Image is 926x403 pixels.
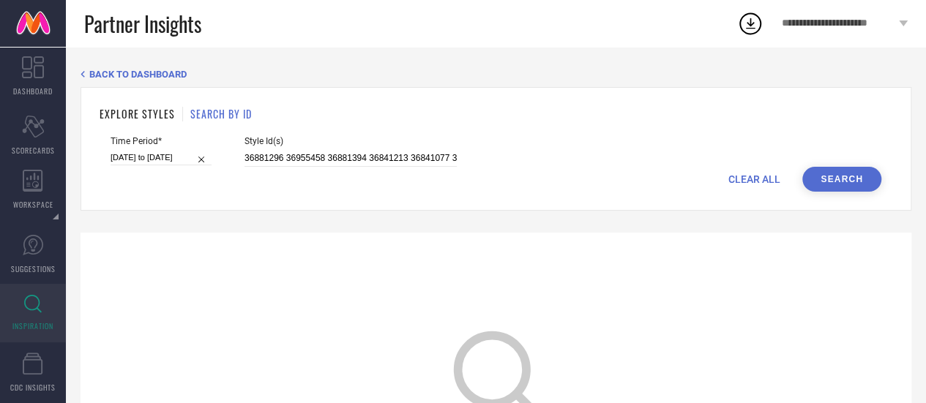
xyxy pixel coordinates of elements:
span: BACK TO DASHBOARD [89,69,187,80]
h1: SEARCH BY ID [190,106,252,121]
span: Style Id(s) [244,136,457,146]
span: Time Period* [111,136,212,146]
input: Enter comma separated style ids e.g. 12345, 67890 [244,150,457,167]
span: CLEAR ALL [728,173,780,185]
div: Back TO Dashboard [81,69,911,80]
span: SCORECARDS [12,145,55,156]
span: SUGGESTIONS [11,263,56,274]
span: CDC INSIGHTS [10,382,56,393]
button: Search [802,167,881,192]
span: INSPIRATION [12,320,53,331]
input: Select time period [111,150,212,165]
span: WORKSPACE [13,199,53,210]
span: Partner Insights [84,9,201,39]
span: DASHBOARD [13,86,53,97]
h1: EXPLORE STYLES [100,106,175,121]
div: Open download list [737,10,763,37]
